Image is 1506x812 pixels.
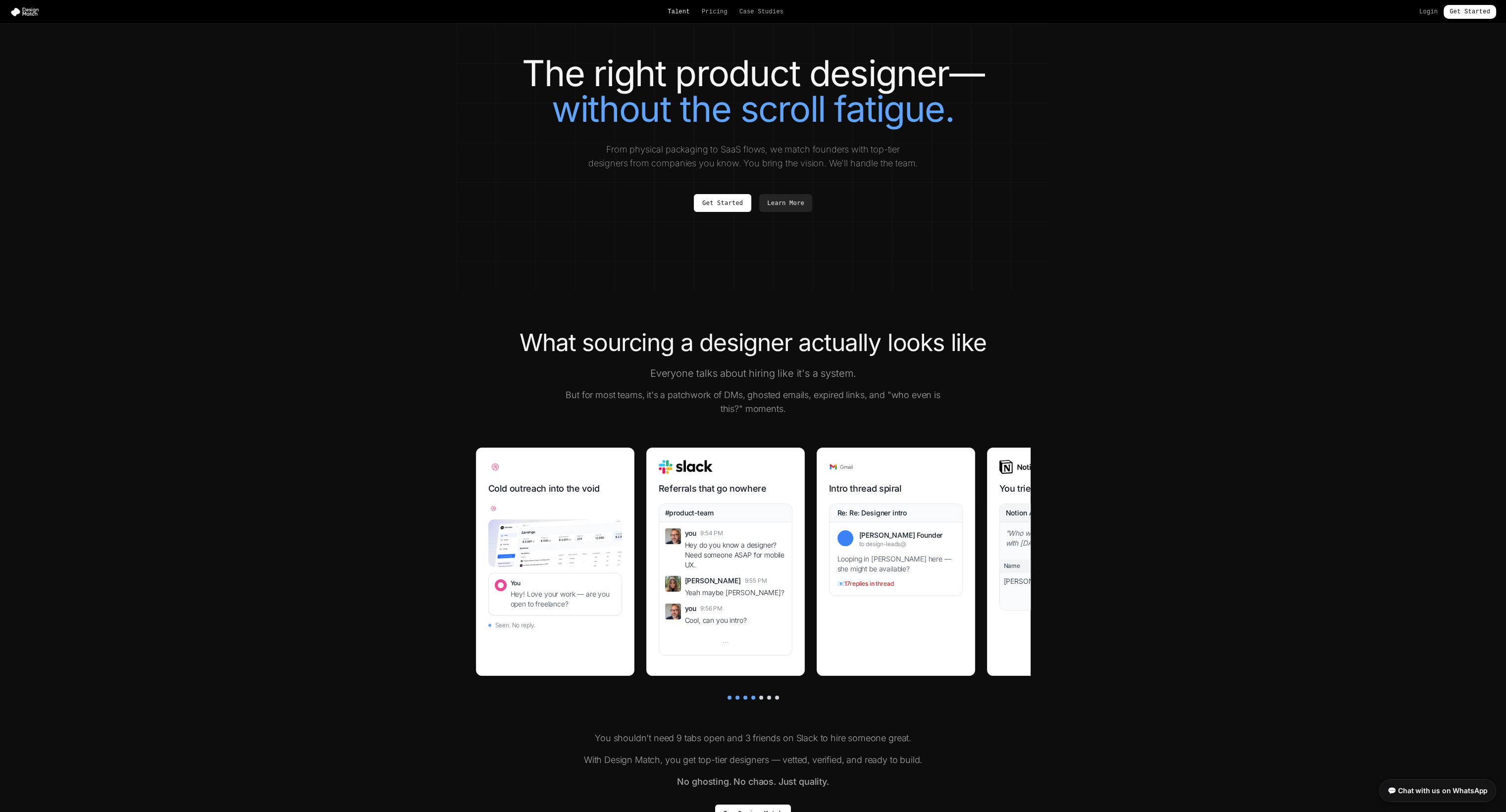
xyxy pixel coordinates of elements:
[987,448,1145,676] div: Yep. This is a real process someone used to hire.
[685,588,786,598] div: Yeah maybe [PERSON_NAME]?
[744,577,767,585] span: 9:55 PM
[702,8,727,16] a: Pricing
[10,7,44,17] img: Design Match
[1444,5,1496,19] a: Get Started
[668,8,690,16] a: Talent
[837,508,907,518] div: Re: Re: Designer intro
[587,143,920,170] p: From physical packaging to SaaS flows, we match founders with top-tier designers from companies y...
[829,482,963,496] h3: Intro thread spiral
[739,8,783,16] a: Case Studies
[837,554,954,574] div: Looping in [PERSON_NAME] here — she might be available?
[999,482,1133,496] h3: You tried to get organized
[665,528,681,544] img: You
[552,87,954,130] span: without the scroll fatigue.
[999,460,1039,474] img: Notion
[1419,8,1438,16] a: Login
[476,448,634,676] div: Yep. This is a real process someone used to hire.
[563,731,943,745] p: You shouldn't need 9 tabs open and 3 friends on Slack to hire someone great.
[476,55,1031,127] h1: The right product designer—
[1006,528,1127,548] div: " Who was that designer we worked with [DATE]? "
[685,528,697,538] span: you
[829,460,854,474] img: Gmail
[563,753,943,767] p: With Design Match, you get top-tier designers — vetted, verified, and ready to build.
[511,579,616,587] div: You
[488,621,622,629] div: Seen. No reply.
[694,194,751,212] a: Get Started
[665,631,786,649] div: ...
[817,448,975,676] div: Yep. This is a real process someone used to hire.
[511,589,616,609] div: Hey! Love your work — are you open to freelance?
[759,194,812,212] a: Learn More
[665,604,681,619] img: You
[665,576,681,592] img: Sarah
[685,604,697,613] span: you
[685,615,786,625] div: Cool, can you intro?
[563,366,943,380] p: Everyone talks about hiring like it's a system.
[837,580,954,588] div: 📧 17 replies in thread
[563,775,943,789] p: No ghosting. No chaos. Just quality.
[685,540,786,570] div: Hey do you know a designer? Need someone ASAP for mobile UX.
[659,460,713,474] img: Slack
[859,530,954,540] div: [PERSON_NAME] Founder
[476,331,1031,355] h2: What sourcing a designer actually looks like
[685,576,741,586] span: [PERSON_NAME]
[859,540,954,548] div: to design-leads@
[659,482,792,496] h3: Referrals that go nowhere
[700,605,723,612] span: 9:56 PM
[488,482,622,496] h3: Cold outreach into the void
[1006,508,1036,518] div: Notion AI
[1379,779,1496,802] a: 💬 Chat with us on WhatsApp
[488,504,498,513] img: Dribbble
[563,388,943,416] p: But for most teams, it's a patchwork of DMs, ghosted emails, expired links, and "who even is this...
[488,519,622,567] img: xMarkets dashboard
[488,460,502,474] img: Dribbble
[1000,560,1033,572] div: Name
[1000,572,1033,610] div: [PERSON_NAME]
[665,508,714,518] span: #product-team
[646,448,805,676] div: Yep. This is a real process someone used to hire.
[700,529,723,537] span: 9:54 PM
